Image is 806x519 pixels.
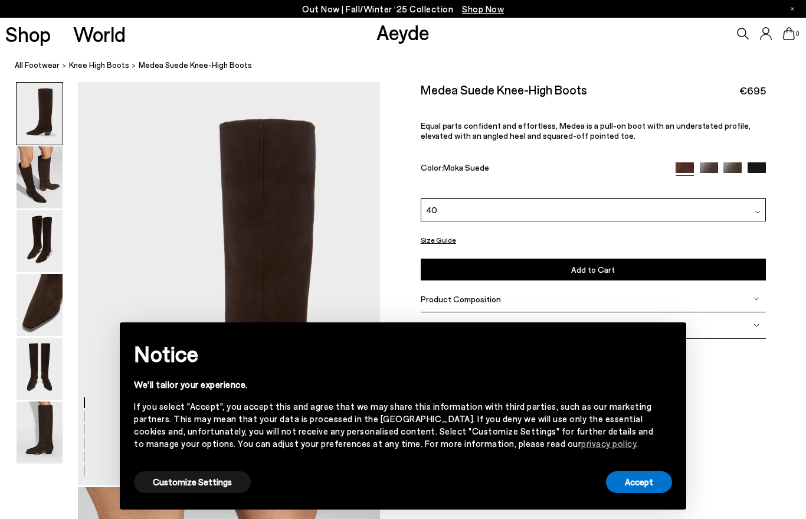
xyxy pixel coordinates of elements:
[134,338,653,369] h2: Notice
[134,400,653,450] div: If you select "Accept", you accept this and agree that we may share this information with third p...
[581,438,636,449] a: privacy policy
[134,378,653,391] div: We'll tailor your experience.
[134,471,251,493] button: Customize Settings
[663,331,671,348] span: ×
[606,471,672,493] button: Accept
[653,326,682,354] button: Close this notice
